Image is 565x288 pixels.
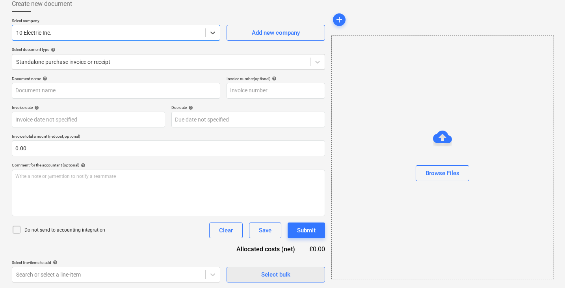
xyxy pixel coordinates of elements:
[79,163,85,168] span: help
[288,223,325,238] button: Submit
[297,225,316,236] div: Submit
[227,267,325,282] button: Select bulk
[252,28,300,38] div: Add new company
[12,105,165,110] div: Invoice date
[526,250,565,288] iframe: Chat Widget
[51,260,58,265] span: help
[209,223,243,238] button: Clear
[227,25,325,41] button: Add new company
[227,76,325,81] div: Invoice number (optional)
[12,260,220,265] div: Select line-items to add
[223,245,308,254] div: Allocated costs (net)
[12,112,165,127] input: Invoice date not specified
[335,15,344,24] span: add
[12,163,325,168] div: Comment for the accountant (optional)
[259,225,271,236] div: Save
[24,227,105,234] p: Do not send to accounting integration
[12,83,220,99] input: Document name
[219,225,233,236] div: Clear
[270,76,277,81] span: help
[12,140,325,156] input: Invoice total amount (net cost, optional)
[12,134,325,140] p: Invoice total amount (net cost, optional)
[187,105,193,110] span: help
[41,76,47,81] span: help
[12,76,220,81] div: Document name
[249,223,281,238] button: Save
[171,112,325,127] input: Due date not specified
[33,105,39,110] span: help
[12,18,220,25] p: Select company
[426,168,459,178] div: Browse Files
[331,36,554,279] div: Browse Files
[171,105,325,110] div: Due date
[416,165,469,181] button: Browse Files
[261,269,290,280] div: Select bulk
[308,245,325,254] div: £0.00
[12,47,325,52] div: Select document type
[49,47,56,52] span: help
[227,83,325,99] input: Invoice number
